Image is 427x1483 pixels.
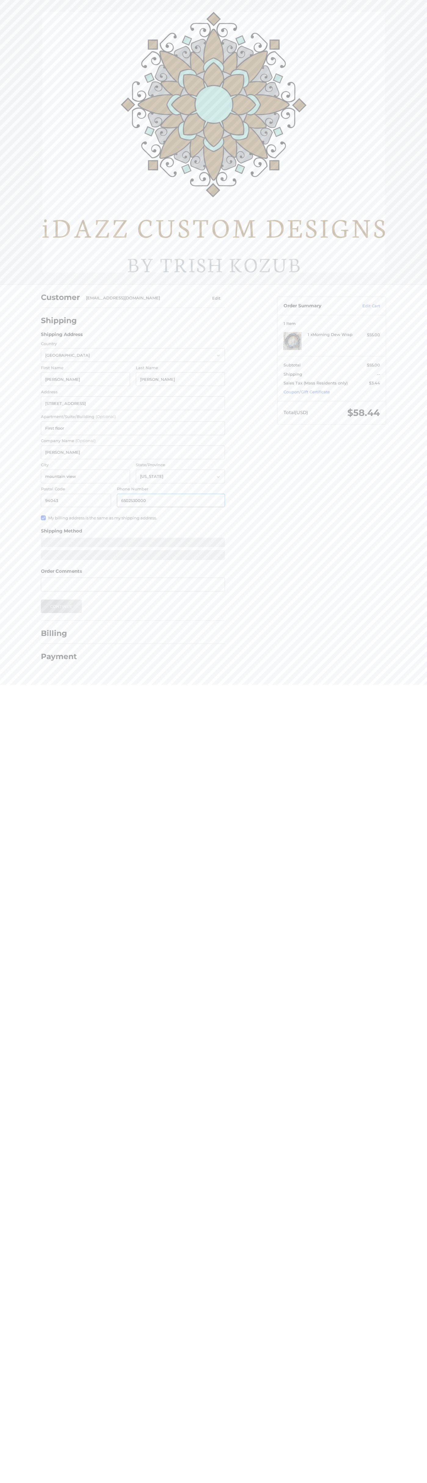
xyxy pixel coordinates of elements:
[41,341,225,347] label: Country
[284,389,330,394] a: Coupon/Gift Certificate
[369,381,380,385] span: $3.44
[308,332,354,337] h4: 1 x Morning Dew Wrap
[41,365,130,371] label: First Name
[41,438,225,444] label: Company Name
[377,372,380,377] span: --
[41,389,225,395] label: Address
[284,410,308,415] span: Total (USD)
[41,600,82,613] button: Continue
[356,332,380,338] div: $55.00
[41,486,111,492] label: Postal Code
[41,652,77,661] h2: Payment
[41,528,82,537] legend: Shipping Method
[75,438,96,443] small: (Optional)
[207,294,225,302] button: Edit
[41,293,80,302] h2: Customer
[117,486,225,492] label: Phone Number
[284,363,301,367] span: Subtotal
[42,12,385,272] img: iDazz Custom Designs
[41,568,82,578] legend: Order Comments
[96,414,116,419] small: (Optional)
[284,381,348,385] span: Sales Tax (Mass Residents only)
[284,372,302,377] span: Shipping
[41,316,77,325] h2: Shipping
[367,363,380,367] span: $55.00
[41,629,77,638] h2: Billing
[136,462,225,468] label: State/Province
[284,321,380,326] h3: 1 Item
[41,462,130,468] label: City
[41,331,83,341] legend: Shipping Address
[349,303,380,309] a: Edit Cart
[86,295,196,301] div: [EMAIL_ADDRESS][DOMAIN_NAME]
[41,414,225,420] label: Apartment/Suite/Building
[347,407,380,418] span: $58.44
[136,365,225,371] label: Last Name
[41,515,225,520] label: My billing address is the same as my shipping address.
[284,303,349,309] h3: Order Summary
